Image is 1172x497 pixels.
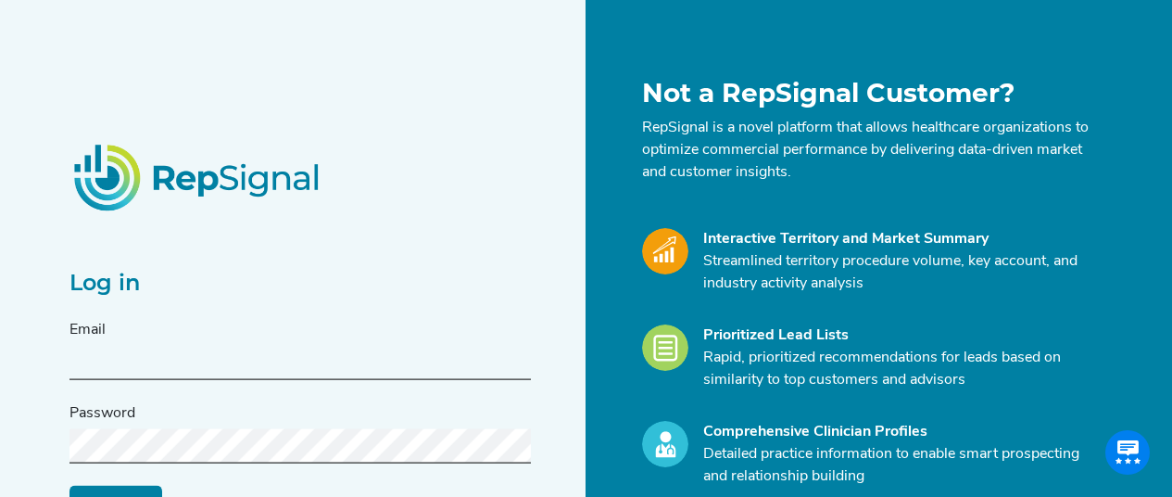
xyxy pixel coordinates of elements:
[703,347,1092,391] p: Rapid, prioritized recommendations for leads based on similarity to top customers and advisors
[642,78,1092,109] h1: Not a RepSignal Customer?
[703,421,1092,443] div: Comprehensive Clinician Profiles
[642,325,688,371] img: Leads_Icon.28e8c528.svg
[642,117,1092,184] p: RepSignal is a novel platform that allows healthcare organizations to optimize commercial perform...
[51,121,346,233] img: RepSignalLogo.20539ed3.png
[69,319,106,341] label: Email
[642,228,688,274] img: Market_Icon.a700a4ad.svg
[703,325,1092,347] div: Prioritized Lead Lists
[69,402,135,425] label: Password
[703,443,1092,488] p: Detailed practice information to enable smart prospecting and relationship building
[642,421,688,467] img: Profile_Icon.739e2aba.svg
[703,228,1092,250] div: Interactive Territory and Market Summary
[69,270,531,297] h2: Log in
[703,250,1092,295] p: Streamlined territory procedure volume, key account, and industry activity analysis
